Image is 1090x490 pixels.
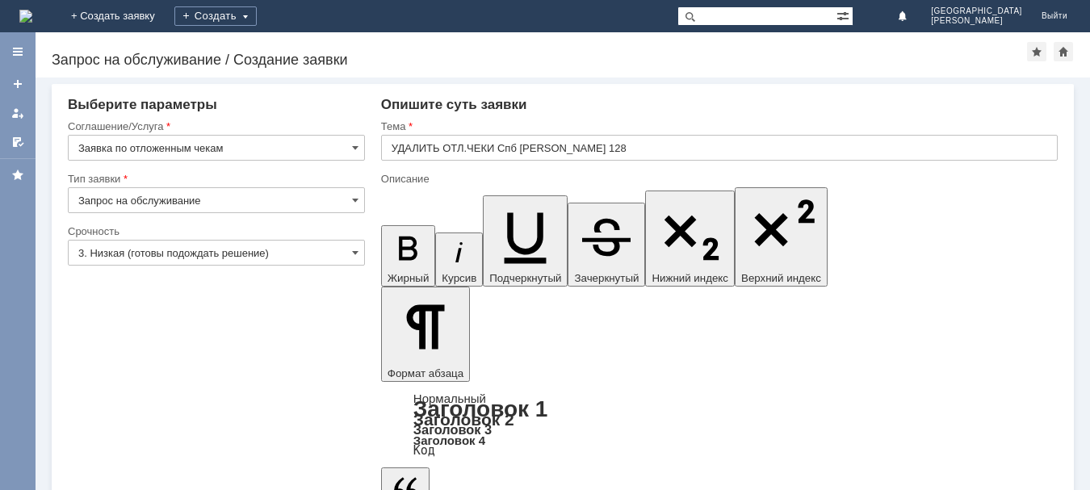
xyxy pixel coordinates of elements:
button: Зачеркнутый [568,203,645,287]
div: Соглашение/Услуга [68,121,362,132]
a: Заголовок 3 [413,422,492,437]
a: Заголовок 2 [413,410,514,429]
div: Тема [381,121,1054,132]
a: Заголовок 1 [413,396,548,421]
div: Запрос на обслуживание / Создание заявки [52,52,1027,68]
a: Мои согласования [5,129,31,155]
a: Нормальный [413,392,486,405]
span: Опишите суть заявки [381,97,527,112]
span: [PERSON_NAME] [931,16,1022,26]
span: Расширенный поиск [836,7,853,23]
span: Формат абзаца [388,367,463,379]
div: Создать [174,6,257,26]
div: Формат абзаца [381,393,1058,456]
span: Верхний индекс [741,272,821,284]
a: Мои заявки [5,100,31,126]
a: Код [413,443,435,458]
div: Срочность [68,226,362,237]
span: Подчеркнутый [489,272,561,284]
span: Жирный [388,272,430,284]
a: Перейти на домашнюю страницу [19,10,32,23]
button: Нижний индекс [645,191,735,287]
button: Подчеркнутый [483,195,568,287]
span: Нижний индекс [652,272,728,284]
span: Зачеркнутый [574,272,639,284]
button: Формат абзаца [381,287,470,382]
button: Верхний индекс [735,187,828,287]
button: Жирный [381,225,436,287]
div: Описание [381,174,1054,184]
span: [GEOGRAPHIC_DATA] [931,6,1022,16]
div: Добавить в избранное [1027,42,1046,61]
button: Курсив [435,232,483,287]
span: Курсив [442,272,476,284]
span: Выберите параметры [68,97,217,112]
div: Тип заявки [68,174,362,184]
div: Сделать домашней страницей [1054,42,1073,61]
a: Создать заявку [5,71,31,97]
img: logo [19,10,32,23]
a: Заголовок 4 [413,433,485,447]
